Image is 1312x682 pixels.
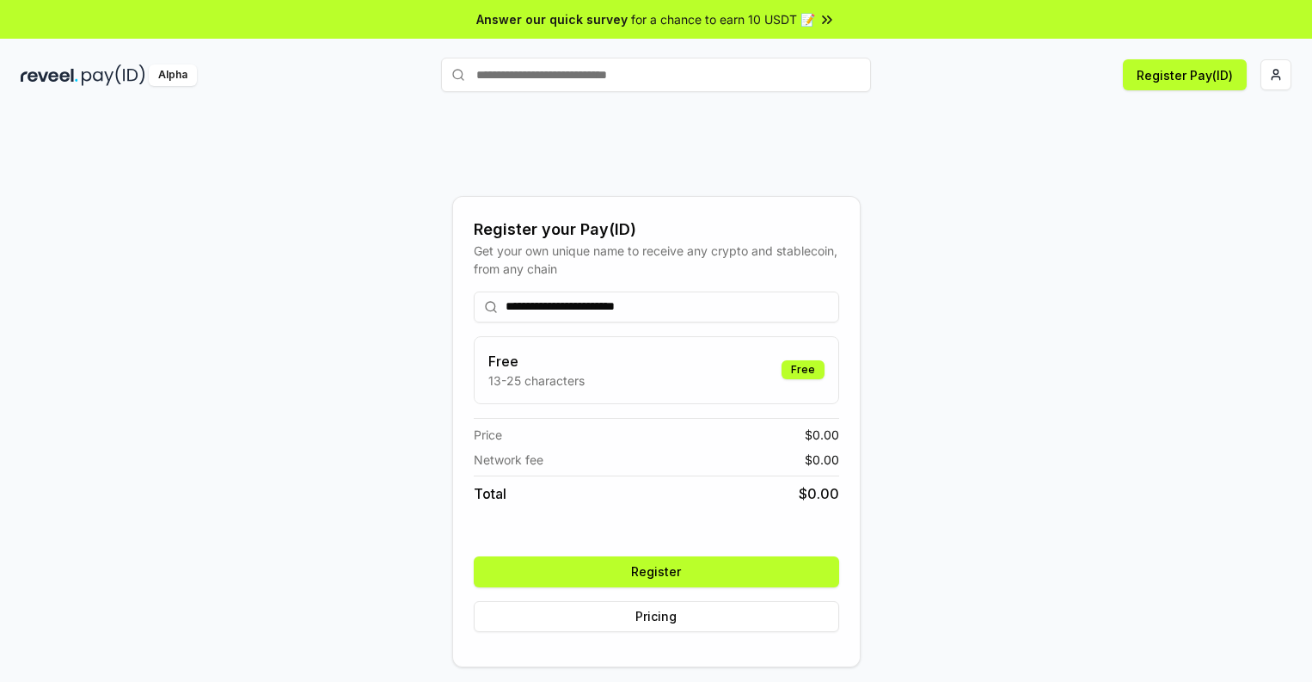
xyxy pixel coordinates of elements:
[474,426,502,444] span: Price
[474,218,839,242] div: Register your Pay(ID)
[782,360,825,379] div: Free
[474,556,839,587] button: Register
[149,65,197,86] div: Alpha
[476,10,628,28] span: Answer our quick survey
[1123,59,1247,90] button: Register Pay(ID)
[474,451,543,469] span: Network fee
[474,601,839,632] button: Pricing
[21,65,78,86] img: reveel_dark
[488,372,585,390] p: 13-25 characters
[799,483,839,504] span: $ 0.00
[488,351,585,372] h3: Free
[474,483,506,504] span: Total
[82,65,145,86] img: pay_id
[631,10,815,28] span: for a chance to earn 10 USDT 📝
[474,242,839,278] div: Get your own unique name to receive any crypto and stablecoin, from any chain
[805,451,839,469] span: $ 0.00
[805,426,839,444] span: $ 0.00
